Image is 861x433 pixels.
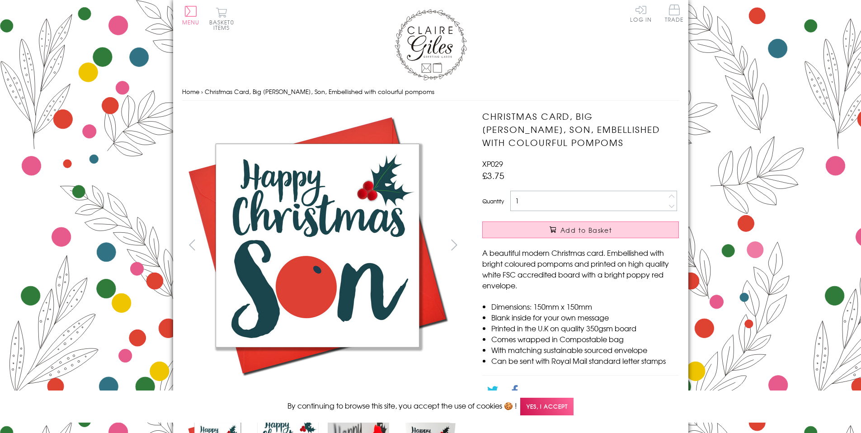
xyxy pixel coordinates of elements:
[395,9,467,80] img: Claire Giles Greetings Cards
[491,312,679,323] li: Blank inside for your own message
[665,5,684,22] span: Trade
[182,6,200,25] button: Menu
[209,7,234,30] button: Basket0 items
[182,110,453,381] img: Christmas Card, Big Berry, Son, Embellished with colourful pompoms
[482,169,504,182] span: £3.75
[201,87,203,96] span: ›
[444,235,464,255] button: next
[482,158,503,169] span: XP029
[182,18,200,26] span: Menu
[630,5,652,22] a: Log In
[560,226,612,235] span: Add to Basket
[520,398,574,415] span: Yes, I accept
[665,5,684,24] a: Trade
[182,87,199,96] a: Home
[491,334,679,344] li: Comes wrapped in Compostable bag
[491,344,679,355] li: With matching sustainable sourced envelope
[464,110,735,381] img: Christmas Card, Big Berry, Son, Embellished with colourful pompoms
[482,247,679,291] p: A beautiful modern Christmas card. Embellished with bright coloured pompoms and printed on high q...
[213,18,234,32] span: 0 items
[491,355,679,366] li: Can be sent with Royal Mail standard letter stamps
[482,221,679,238] button: Add to Basket
[205,87,434,96] span: Christmas Card, Big [PERSON_NAME], Son, Embellished with colourful pompoms
[491,301,679,312] li: Dimensions: 150mm x 150mm
[182,235,202,255] button: prev
[482,110,679,149] h1: Christmas Card, Big [PERSON_NAME], Son, Embellished with colourful pompoms
[182,83,679,101] nav: breadcrumbs
[482,197,504,205] label: Quantity
[491,323,679,334] li: Printed in the U.K on quality 350gsm board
